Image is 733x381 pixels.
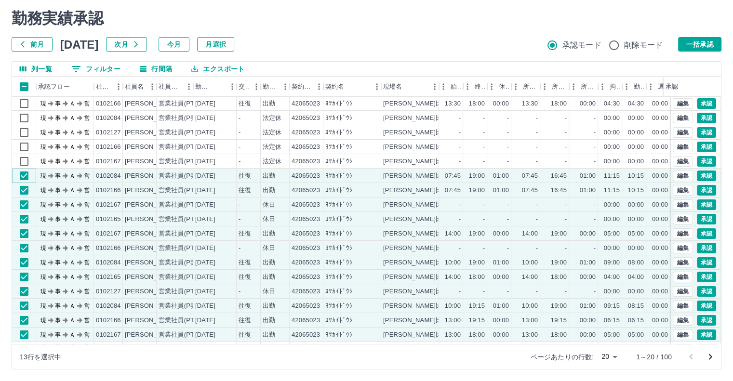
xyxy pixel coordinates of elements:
[325,77,344,97] div: 契約名
[673,228,693,239] button: 編集
[552,77,567,97] div: 所定終業
[292,200,320,210] div: 42065023
[628,128,644,137] div: 00:00
[12,37,53,52] button: 前月
[55,201,61,208] text: 事
[12,9,721,27] h2: 勤務実績承認
[673,257,693,268] button: 編集
[565,215,567,224] div: -
[249,79,264,94] button: メニュー
[551,186,567,195] div: 16:45
[646,77,670,97] div: 遅刻等
[290,77,323,97] div: 契約コード
[628,157,644,166] div: 00:00
[263,99,275,108] div: 出勤
[239,99,251,108] div: 往復
[55,187,61,194] text: 事
[483,143,485,152] div: -
[381,77,439,97] div: 現場名
[673,156,693,167] button: 編集
[84,201,90,208] text: 営
[239,143,240,152] div: -
[40,100,46,107] text: 現
[459,114,461,123] div: -
[673,199,693,210] button: 編集
[604,99,620,108] div: 04:30
[565,128,567,137] div: -
[325,143,353,152] div: ﾖﾂｶｲﾄﾞｳｼ
[697,156,716,167] button: 承認
[459,200,461,210] div: -
[604,128,620,137] div: 00:00
[507,157,509,166] div: -
[263,200,275,210] div: 休日
[84,115,90,121] text: 営
[193,77,237,97] div: 勤務日
[445,186,461,195] div: 07:45
[594,200,596,210] div: -
[697,315,716,326] button: 承認
[94,77,123,97] div: 社員番号
[325,186,353,195] div: ﾖﾂｶｲﾄﾞｳｼ
[507,128,509,137] div: -
[634,77,644,97] div: 勤務
[580,186,596,195] div: 01:00
[125,114,177,123] div: [PERSON_NAME]
[263,215,275,224] div: 休日
[69,187,75,194] text: Ａ
[12,62,60,76] button: 列選択
[125,229,242,238] div: [PERSON_NAME] [PERSON_NAME]代
[40,158,46,165] text: 現
[565,114,567,123] div: -
[159,99,209,108] div: 営業社員(PT契約)
[325,171,353,181] div: ﾖﾂｶｲﾄﾞｳｼ
[604,143,620,152] div: 00:00
[55,129,61,136] text: 事
[628,171,644,181] div: 10:15
[383,171,512,181] div: [PERSON_NAME]比小学校ほしこどもルーム
[278,79,293,94] button: メニュー
[598,350,621,364] div: 20
[195,143,215,152] div: [DATE]
[604,157,620,166] div: 00:00
[540,77,569,97] div: 所定終業
[64,62,128,76] button: フィルター表示
[36,77,94,97] div: 承認フロー
[383,114,512,123] div: [PERSON_NAME]比小学校ほしこどもルーム
[292,128,320,137] div: 42065023
[195,128,215,137] div: [DATE]
[507,200,509,210] div: -
[666,77,678,97] div: 承認
[125,99,177,108] div: [PERSON_NAME]
[40,129,46,136] text: 現
[652,200,668,210] div: 00:00
[565,143,567,152] div: -
[239,215,240,224] div: -
[459,215,461,224] div: -
[383,200,512,210] div: [PERSON_NAME]比小学校ほしこどもルーム
[628,99,644,108] div: 04:30
[263,143,281,152] div: 法定休
[459,143,461,152] div: -
[499,77,509,97] div: 休憩
[652,128,668,137] div: 00:00
[383,157,512,166] div: [PERSON_NAME]比小学校ほしこどもルーム
[159,128,209,137] div: 営業社員(PT契約)
[673,286,693,297] button: 編集
[125,215,177,224] div: [PERSON_NAME]
[325,200,353,210] div: ﾖﾂｶｲﾄﾞｳｼ
[523,77,538,97] div: 所定開始
[652,114,668,123] div: 00:00
[159,114,205,123] div: 営業社員(P契約)
[475,77,485,97] div: 終業
[594,157,596,166] div: -
[212,80,225,93] button: ソート
[594,128,596,137] div: -
[697,199,716,210] button: 承認
[511,77,540,97] div: 所定開始
[673,243,693,253] button: 編集
[604,200,620,210] div: 00:00
[697,214,716,224] button: 承認
[69,158,75,165] text: Ａ
[263,186,275,195] div: 出勤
